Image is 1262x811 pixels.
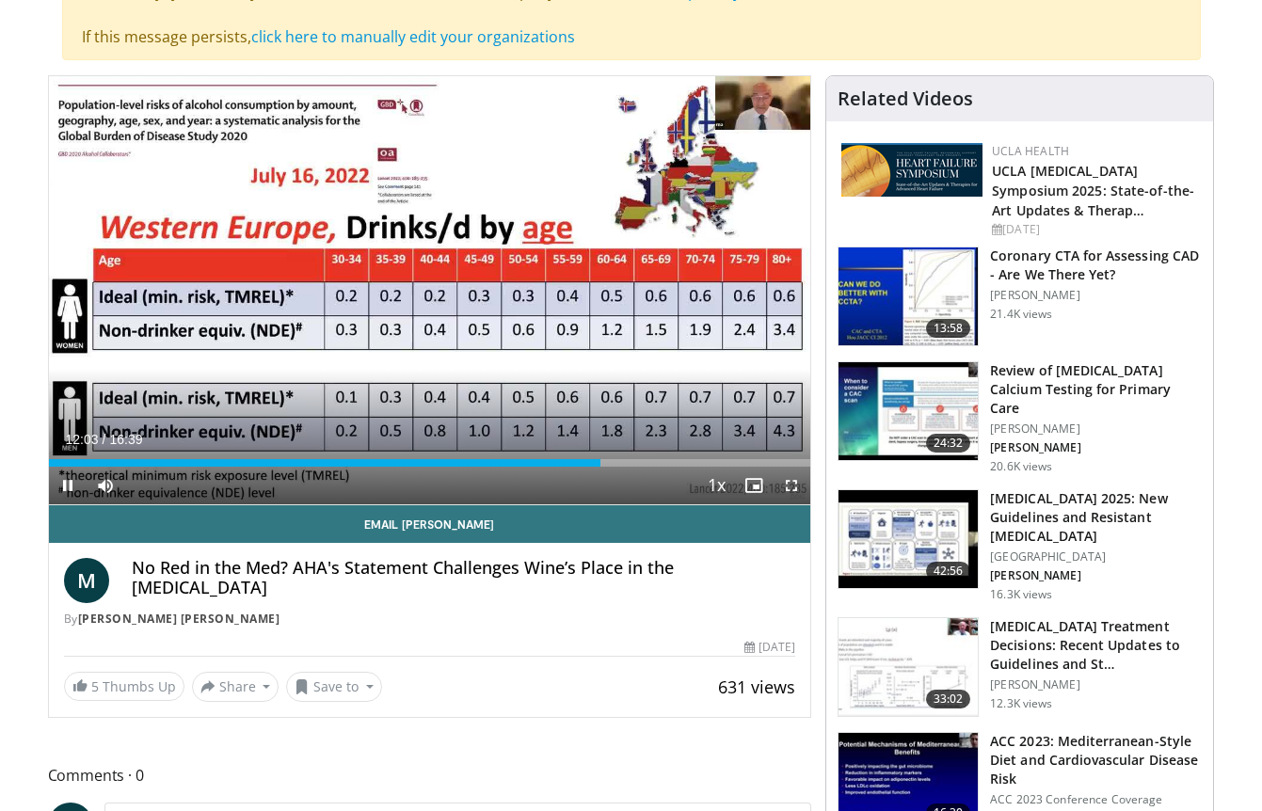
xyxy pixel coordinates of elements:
[839,247,978,345] img: 34b2b9a4-89e5-4b8c-b553-8a638b61a706.150x105_q85_crop-smart_upscale.jpg
[838,87,973,110] h4: Related Videos
[990,459,1052,474] p: 20.6K views
[838,617,1202,717] a: 33:02 [MEDICAL_DATA] Treatment Decisions: Recent Updates to Guidelines and St… [PERSON_NAME] 12.3...
[990,617,1202,674] h3: [MEDICAL_DATA] Treatment Decisions: Recent Updates to Guidelines and St…
[990,587,1052,602] p: 16.3K views
[91,677,99,695] span: 5
[990,421,1202,437] p: [PERSON_NAME]
[990,696,1052,711] p: 12.3K views
[990,732,1202,788] h3: ACC 2023: Mediterranean-Style Diet and Cardiovascular Disease Risk
[838,489,1202,602] a: 42:56 [MEDICAL_DATA] 2025: New Guidelines and Resistant [MEDICAL_DATA] [GEOGRAPHIC_DATA] [PERSON_...
[49,467,87,504] button: Pause
[926,562,971,580] span: 42:56
[990,792,1202,807] p: ACC 2023 Conference Coverage
[78,611,280,627] a: [PERSON_NAME] [PERSON_NAME]
[697,467,735,504] button: Playback Rate
[990,361,1202,418] h3: Review of [MEDICAL_DATA] Calcium Testing for Primary Care
[990,246,1202,284] h3: Coronary CTA for Assessing CAD - Are We There Yet?
[838,246,1202,346] a: 13:58 Coronary CTA for Assessing CAD - Are We There Yet? [PERSON_NAME] 21.4K views
[718,676,795,698] span: 631 views
[926,434,971,453] span: 24:32
[841,143,982,197] img: 0682476d-9aca-4ba2-9755-3b180e8401f5.png.150x105_q85_autocrop_double_scale_upscale_version-0.2.png
[990,288,1202,303] p: [PERSON_NAME]
[49,505,811,543] a: Email [PERSON_NAME]
[839,618,978,716] img: 6f79f02c-3240-4454-8beb-49f61d478177.150x105_q85_crop-smart_upscale.jpg
[87,467,124,504] button: Mute
[48,763,812,787] span: Comments 0
[839,490,978,588] img: 280bcb39-0f4e-42eb-9c44-b41b9262a277.150x105_q85_crop-smart_upscale.jpg
[49,76,811,505] video-js: Video Player
[64,558,109,603] a: M
[926,319,971,338] span: 13:58
[992,143,1069,159] a: UCLA Health
[990,307,1052,322] p: 21.4K views
[992,221,1198,238] div: [DATE]
[990,549,1202,565] p: [GEOGRAPHIC_DATA]
[990,568,1202,583] p: [PERSON_NAME]
[839,362,978,460] img: f4af32e0-a3f3-4dd9-8ed6-e543ca885e6d.150x105_q85_crop-smart_upscale.jpg
[735,467,773,504] button: Enable picture-in-picture mode
[773,467,810,504] button: Fullscreen
[66,432,99,447] span: 12:03
[49,459,811,467] div: Progress Bar
[109,432,142,447] span: 16:39
[103,432,106,447] span: /
[286,672,382,702] button: Save to
[192,672,280,702] button: Share
[990,440,1202,455] p: [PERSON_NAME]
[992,162,1194,219] a: UCLA [MEDICAL_DATA] Symposium 2025: State-of-the-Art Updates & Therap…
[990,677,1202,692] p: [PERSON_NAME]
[744,639,795,656] div: [DATE]
[926,690,971,708] span: 33:02
[838,361,1202,474] a: 24:32 Review of [MEDICAL_DATA] Calcium Testing for Primary Care [PERSON_NAME] [PERSON_NAME] 20.6K...
[64,611,796,628] div: By
[251,26,575,47] a: click here to manually edit your organizations
[990,489,1202,546] h3: [MEDICAL_DATA] 2025: New Guidelines and Resistant [MEDICAL_DATA]
[132,558,796,598] h4: No Red in the Med? AHA's Statement Challenges Wine’s Place in the [MEDICAL_DATA]
[64,672,184,701] a: 5 Thumbs Up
